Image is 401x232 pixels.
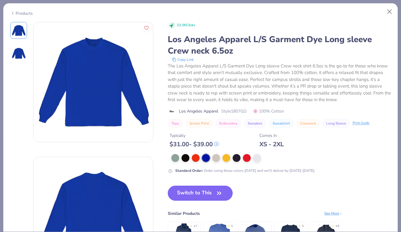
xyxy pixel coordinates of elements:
[170,141,219,148] div: $ 31.00 - $ 39.00
[168,210,200,217] div: Similar Products
[168,186,233,201] button: Switch to This
[244,119,266,128] button: Sweaters
[384,6,395,17] button: Close
[335,224,339,228] div: 4.8
[259,132,284,139] div: Comes In
[10,10,33,17] div: Products
[168,119,183,128] button: Tops
[186,119,213,128] button: Screen Print
[177,23,195,28] span: 23.3K Clicks
[253,108,284,114] span: 100% Cotton
[11,46,26,60] img: Back
[259,141,284,148] div: XS - 2XL
[323,119,350,128] button: Long Sleeve
[332,224,334,227] div: ★
[179,108,218,114] span: Los Angeles Apparel
[168,109,176,114] img: brand logo
[302,224,304,228] div: 5
[228,224,230,227] div: ★
[175,168,203,173] strong: Standard Order :
[298,224,301,227] div: ★
[190,224,192,227] div: ★
[221,108,246,114] span: Style 1807GD
[168,34,391,57] div: Los Angeles Apparel L/S Garment Dye Long sleeve Crew neck 6.5oz
[11,23,26,38] img: Front
[216,119,241,128] button: Embroidery
[353,121,369,126] div: Print Guide
[194,224,197,228] div: 4.7
[170,132,219,139] div: Typically
[231,224,233,228] div: 5
[296,119,320,128] button: Crewneck
[168,63,391,103] div: The Los Angeles Apparel L/S Garment Dye Long sleeve Crew neck shirt 6.5oz is the go-to for those ...
[170,57,195,63] button: copy to clipboard
[175,168,315,173] div: Order using these colors [DATE] and we'll deliver by [DATE]-[DATE].
[142,24,150,32] button: Like
[324,211,343,216] div: See More
[269,119,293,128] button: Sweatshirt
[33,22,153,142] img: Front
